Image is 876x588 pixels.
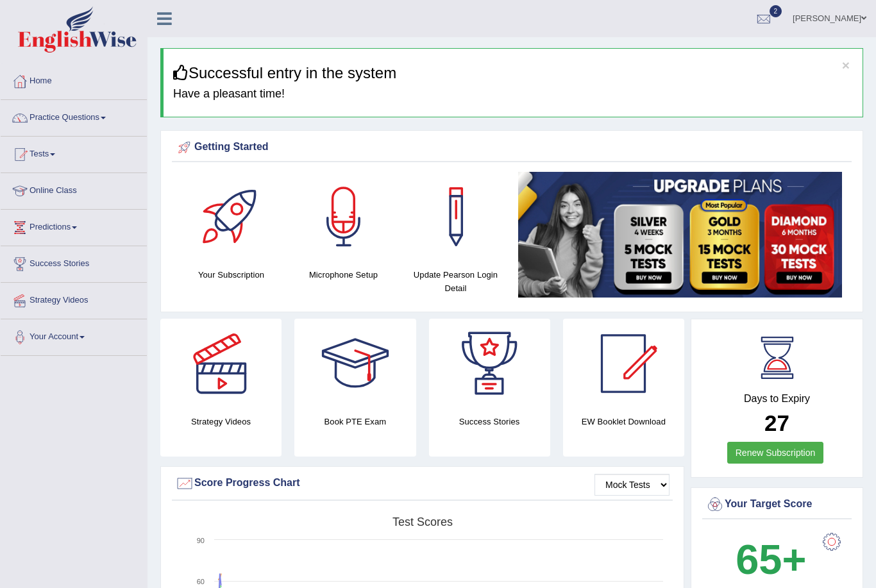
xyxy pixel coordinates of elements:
a: Online Class [1,173,147,205]
text: 60 [197,578,205,585]
div: Getting Started [175,138,848,157]
h4: Microphone Setup [294,268,393,281]
div: Score Progress Chart [175,474,670,493]
a: Home [1,63,147,96]
h3: Successful entry in the system [173,65,853,81]
h4: Days to Expiry [705,393,848,405]
img: small5.jpg [518,172,842,297]
h4: Strategy Videos [160,415,282,428]
a: Predictions [1,210,147,242]
button: × [842,58,850,72]
h4: Success Stories [429,415,550,428]
text: 90 [197,537,205,544]
a: Success Stories [1,246,147,278]
a: Practice Questions [1,100,147,132]
tspan: Test scores [392,516,453,528]
a: Renew Subscription [727,442,824,464]
h4: Your Subscription [181,268,281,281]
a: Your Account [1,319,147,351]
h4: EW Booklet Download [563,415,684,428]
h4: Have a pleasant time! [173,88,853,101]
h4: Update Pearson Login Detail [406,268,505,295]
div: Your Target Score [705,495,848,514]
b: 65+ [736,536,806,583]
a: Tests [1,137,147,169]
b: 27 [764,410,789,435]
span: 2 [770,5,782,17]
a: Strategy Videos [1,283,147,315]
h4: Book PTE Exam [294,415,416,428]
